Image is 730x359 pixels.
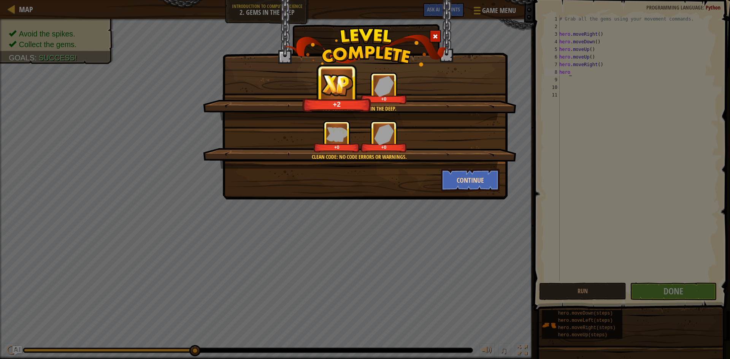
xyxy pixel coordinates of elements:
div: +0 [362,96,405,102]
div: +2 [305,100,369,109]
div: Clean code: no code errors or warnings. [239,153,479,161]
img: reward_icon_xp.png [319,72,355,98]
button: Continue [441,169,500,191]
img: level_complete.png [284,28,447,66]
img: reward_icon_xp.png [326,127,348,142]
img: reward_icon_gems.png [374,76,394,96]
div: You completed Gems in the Deep. [239,105,479,112]
img: reward_icon_gems.png [374,124,394,145]
div: +0 [362,144,405,150]
div: +0 [315,144,358,150]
